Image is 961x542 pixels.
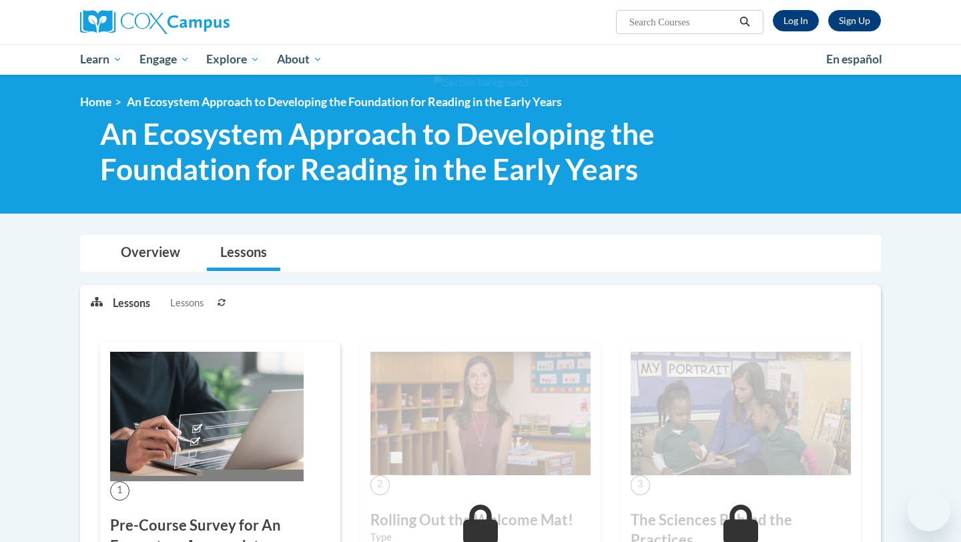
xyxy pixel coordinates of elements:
[127,95,562,109] span: An Ecosystem Approach to Developing the Foundation for Reading in the Early Years
[628,14,735,30] input: Search Courses
[80,10,334,34] a: Cox Campus
[268,44,331,75] a: About
[370,510,591,531] h3: Rolling Out the Welcome Mat!
[60,44,901,75] div: Main menu
[71,44,131,75] a: Learn
[107,236,194,271] a: Overview
[433,75,528,90] img: Section background
[110,481,129,501] span: 1
[908,489,950,531] iframe: Button to launch messaging window
[110,352,304,481] img: Course Image
[80,10,230,34] img: Cox Campus
[80,51,122,67] span: Learn
[773,10,819,31] a: Log In
[370,475,390,495] span: 2
[828,10,881,31] a: Register
[826,52,882,66] span: En español
[139,51,190,67] span: Engage
[80,95,111,109] a: Home
[631,352,851,476] img: Course Image
[735,14,755,30] button: Search
[370,352,591,476] img: Course Image
[206,51,260,67] span: Explore
[100,116,696,187] span: An Ecosystem Approach to Developing the Foundation for Reading in the Early Years
[207,236,280,271] a: Lessons
[818,45,891,73] a: En español
[113,296,150,310] p: Lessons
[131,44,198,75] a: Engage
[198,44,268,75] a: Explore
[631,475,650,495] span: 3
[170,296,204,310] span: Lessons
[277,51,322,67] span: About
